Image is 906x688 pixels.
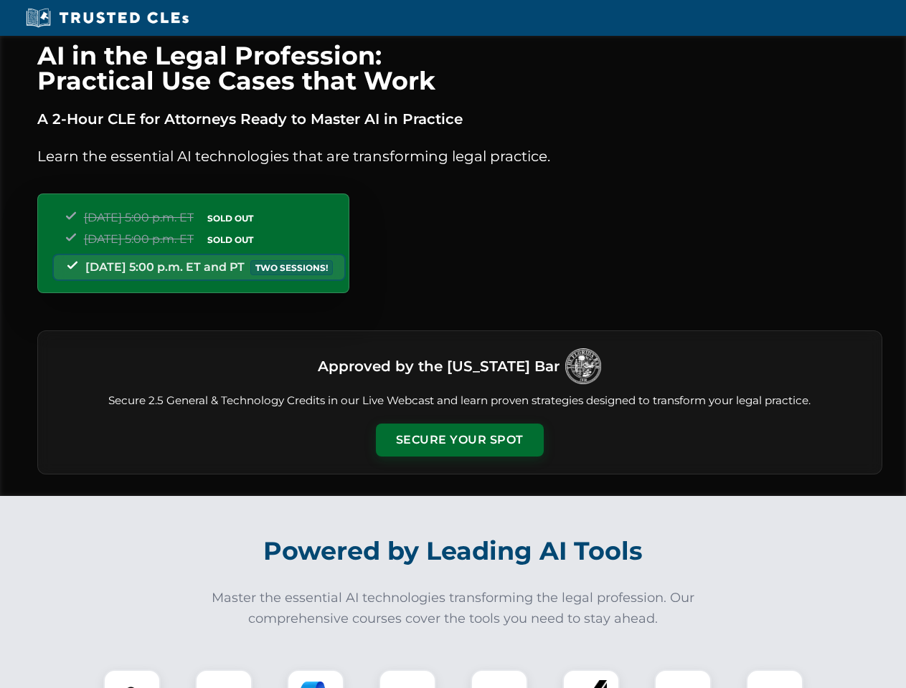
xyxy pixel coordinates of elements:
img: Trusted CLEs [22,7,193,29]
p: Secure 2.5 General & Technology Credits in our Live Webcast and learn proven strategies designed ... [55,393,864,409]
p: A 2-Hour CLE for Attorneys Ready to Master AI in Practice [37,107,882,130]
p: Learn the essential AI technologies that are transforming legal practice. [37,145,882,168]
span: SOLD OUT [202,232,258,247]
h2: Powered by Leading AI Tools [56,526,851,576]
h1: AI in the Legal Profession: Practical Use Cases that Work [37,43,882,93]
span: [DATE] 5:00 p.m. ET [84,232,194,246]
h3: Approved by the [US_STATE] Bar [318,353,560,379]
p: Master the essential AI technologies transforming the legal profession. Our comprehensive courses... [202,588,704,629]
span: SOLD OUT [202,211,258,226]
button: Secure Your Spot [376,424,544,457]
span: [DATE] 5:00 p.m. ET [84,211,194,224]
img: Logo [565,348,601,384]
